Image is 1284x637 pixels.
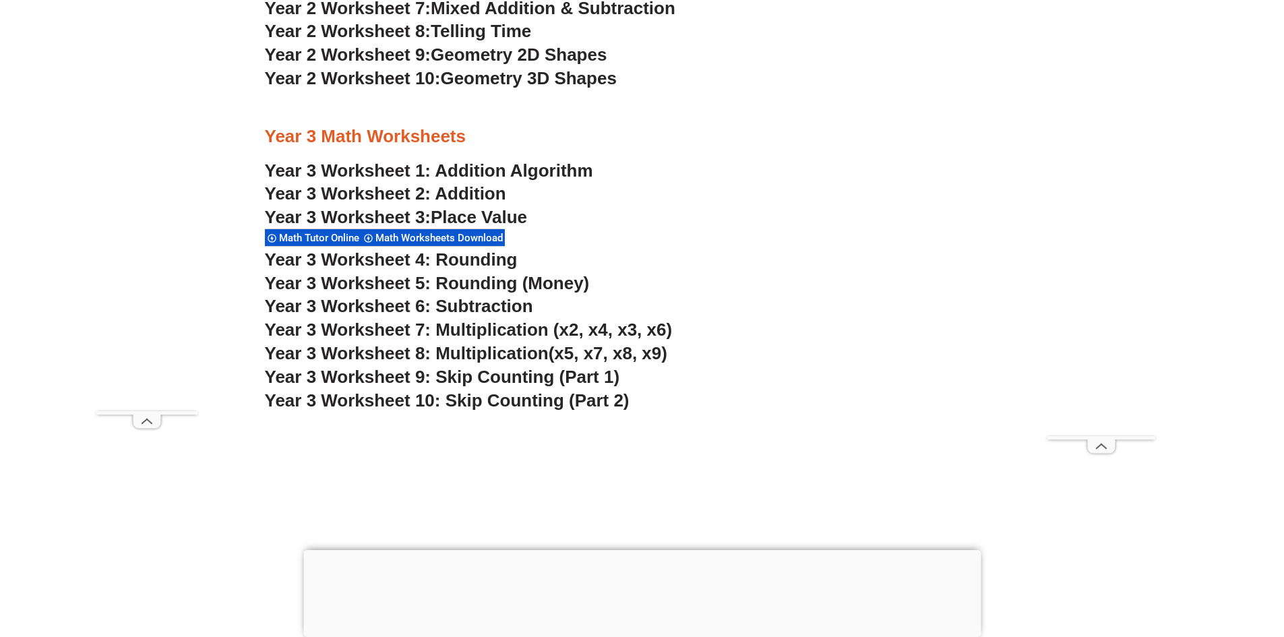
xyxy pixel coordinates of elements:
[265,343,549,363] span: Year 3 Worksheet 8: Multiplication
[265,367,620,387] a: Year 3 Worksheet 9: Skip Counting (Part 1)
[265,68,617,88] a: Year 2 Worksheet 10:Geometry 3D Shapes
[265,320,673,340] a: Year 3 Worksheet 7: Multiplication (x2, x4, x3, x6)
[431,21,531,41] span: Telling Time
[265,125,1020,148] h3: Year 3 Math Worksheets
[1060,485,1284,637] iframe: Chat Widget
[265,229,361,247] div: Math Tutor Online
[265,207,431,227] span: Year 3 Worksheet 3:
[431,44,607,65] span: Geometry 2D Shapes
[96,32,197,411] iframe: Advertisement
[265,160,593,181] a: Year 3 Worksheet 1: Addition Algorithm
[440,68,616,88] span: Geometry 3D Shapes
[265,21,431,41] span: Year 2 Worksheet 8:
[265,68,441,88] span: Year 2 Worksheet 10:
[1047,32,1155,436] iframe: Advertisement
[265,249,518,270] a: Year 3 Worksheet 4: Rounding
[303,550,981,634] iframe: Advertisement
[431,207,527,227] span: Place Value
[265,44,431,65] span: Year 2 Worksheet 9:
[265,390,630,411] a: Year 3 Worksheet 10: Skip Counting (Part 2)
[265,183,506,204] a: Year 3 Worksheet 2: Addition
[265,273,590,293] a: Year 3 Worksheet 5: Rounding (Money)
[361,229,505,247] div: Math Worksheets Download
[375,232,507,244] span: Math Worksheets Download
[279,232,363,244] span: Math Tutor Online
[265,44,607,65] a: Year 2 Worksheet 9:Geometry 2D Shapes
[265,207,528,227] a: Year 3 Worksheet 3:Place Value
[265,21,532,41] a: Year 2 Worksheet 8:Telling Time
[549,343,667,363] span: (x5, x7, x8, x9)
[265,343,667,363] a: Year 3 Worksheet 8: Multiplication(x5, x7, x8, x9)
[265,296,533,316] a: Year 3 Worksheet 6: Subtraction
